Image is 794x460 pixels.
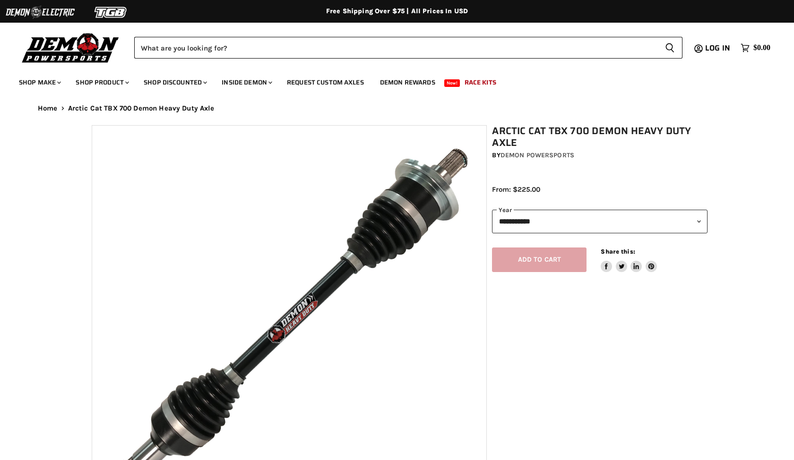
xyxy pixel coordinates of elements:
a: Shop Product [69,73,135,92]
span: Arctic Cat TBX 700 Demon Heavy Duty Axle [68,104,215,112]
select: year [492,210,708,233]
div: by [492,150,708,161]
form: Product [134,37,682,59]
img: TGB Logo 2 [76,3,147,21]
a: $0.00 [736,41,775,55]
span: From: $225.00 [492,185,540,194]
a: Inside Demon [215,73,278,92]
a: Demon Powersports [501,151,574,159]
a: Log in [701,44,736,52]
a: Shop Make [12,73,67,92]
img: Demon Powersports [19,31,122,64]
span: $0.00 [753,43,770,52]
ul: Main menu [12,69,768,92]
a: Request Custom Axles [280,73,371,92]
img: Demon Electric Logo 2 [5,3,76,21]
span: Share this: [601,248,635,255]
a: Race Kits [457,73,503,92]
nav: Breadcrumbs [19,104,775,112]
input: Search [134,37,657,59]
span: New! [444,79,460,87]
a: Demon Rewards [373,73,442,92]
a: Home [38,104,58,112]
button: Search [657,37,682,59]
aside: Share this: [601,247,657,273]
span: Log in [705,42,730,54]
h1: Arctic Cat TBX 700 Demon Heavy Duty Axle [492,125,708,149]
div: Free Shipping Over $75 | All Prices In USD [19,7,775,16]
a: Shop Discounted [137,73,213,92]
